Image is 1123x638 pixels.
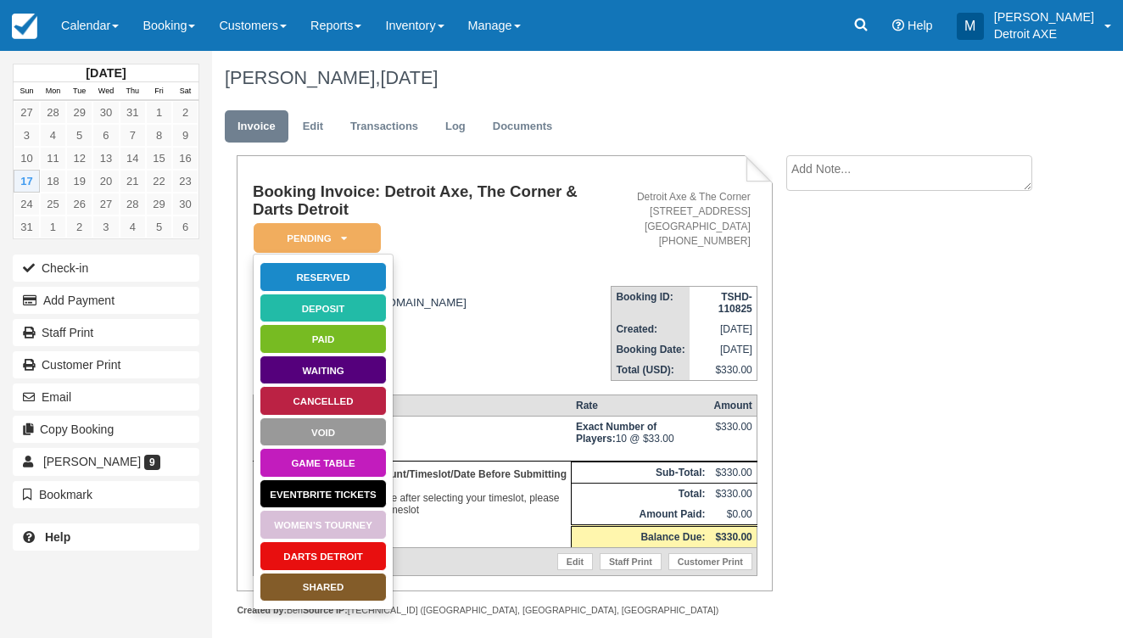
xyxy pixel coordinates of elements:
[14,101,40,124] a: 27
[260,386,387,416] a: Cancelled
[14,82,40,101] th: Sun
[253,183,611,218] h1: Booking Invoice: Detroit Axe, The Corner & Darts Detroit
[13,448,199,475] a: [PERSON_NAME] 9
[957,13,984,40] div: M
[92,124,119,147] a: 6
[120,170,146,193] a: 21
[253,416,572,461] td: [DATE] 05:00 PM - 07:00 PM
[120,101,146,124] a: 31
[260,294,387,323] a: Deposit
[290,110,336,143] a: Edit
[237,604,773,617] div: Ben [TECHNICAL_ID] ([GEOGRAPHIC_DATA], [GEOGRAPHIC_DATA], [GEOGRAPHIC_DATA])
[66,82,92,101] th: Tue
[380,67,438,88] span: [DATE]
[172,147,198,170] a: 16
[260,573,387,602] a: SHARED
[40,124,66,147] a: 4
[572,395,709,416] th: Rate
[14,193,40,215] a: 24
[892,20,904,31] i: Help
[92,82,119,101] th: Wed
[572,504,709,526] th: Amount Paid:
[146,147,172,170] a: 15
[66,193,92,215] a: 26
[92,101,119,124] a: 30
[709,395,757,416] th: Amount
[13,319,199,346] a: Staff Print
[12,14,37,39] img: checkfront-main-nav-mini-logo.png
[994,8,1094,25] p: [PERSON_NAME]
[144,455,160,470] span: 9
[225,68,1042,88] h1: [PERSON_NAME],
[13,383,199,411] button: Email
[225,110,288,143] a: Invoice
[120,193,146,215] a: 28
[120,124,146,147] a: 7
[576,421,656,445] strong: Exact Number of Players
[709,504,757,526] td: $0.00
[120,147,146,170] a: 14
[146,215,172,238] a: 5
[13,481,199,508] button: Bookmark
[66,101,92,124] a: 29
[13,416,199,443] button: Copy Booking
[66,170,92,193] a: 19
[13,255,199,282] button: Check-in
[237,605,287,615] strong: Created by:
[43,455,141,468] span: [PERSON_NAME]
[612,286,690,319] th: Booking ID:
[690,339,757,360] td: [DATE]
[612,339,690,360] th: Booking Date:
[260,541,387,571] a: Darts Detroit
[572,525,709,547] th: Balance Due:
[612,360,690,381] th: Total (USD):
[572,416,709,461] td: 10 @ $33.00
[40,170,66,193] a: 18
[13,523,199,551] a: Help
[994,25,1094,42] p: Detroit AXE
[92,193,119,215] a: 27
[253,222,375,254] a: Pending
[172,101,198,124] a: 2
[40,82,66,101] th: Mon
[709,462,757,483] td: $330.00
[120,215,146,238] a: 4
[253,283,611,347] div: [EMAIL_ADDRESS][DOMAIN_NAME] [PHONE_NUMBER] [US_STATE] [GEOGRAPHIC_DATA]
[480,110,566,143] a: Documents
[146,82,172,101] th: Fri
[14,215,40,238] a: 31
[433,110,478,143] a: Log
[260,355,387,385] a: Waiting
[66,147,92,170] a: 12
[303,605,348,615] strong: Source IP:
[14,170,40,193] a: 17
[66,215,92,238] a: 2
[40,101,66,124] a: 28
[718,291,752,315] strong: TSHD-110825
[258,468,567,480] b: Double Check Your Headcount/Timeslot/Date Before Submitting
[260,479,387,509] a: EVENTBRITE TICKETS
[572,483,709,504] th: Total:
[260,417,387,447] a: Void
[40,193,66,215] a: 25
[258,466,567,518] p: If you changed your group size after selecting your timeslot, please double check your selected t...
[146,170,172,193] a: 22
[146,124,172,147] a: 8
[715,531,751,543] strong: $330.00
[690,360,757,381] td: $330.00
[92,147,119,170] a: 13
[14,124,40,147] a: 3
[617,190,750,249] address: Detroit Axe & The Corner [STREET_ADDRESS] [GEOGRAPHIC_DATA] [PHONE_NUMBER]
[146,193,172,215] a: 29
[253,395,572,416] th: Item
[13,287,199,314] button: Add Payment
[86,66,126,80] strong: [DATE]
[66,124,92,147] a: 5
[146,101,172,124] a: 1
[260,324,387,354] a: Paid
[172,170,198,193] a: 23
[40,215,66,238] a: 1
[13,351,199,378] a: Customer Print
[92,215,119,238] a: 3
[557,553,593,570] a: Edit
